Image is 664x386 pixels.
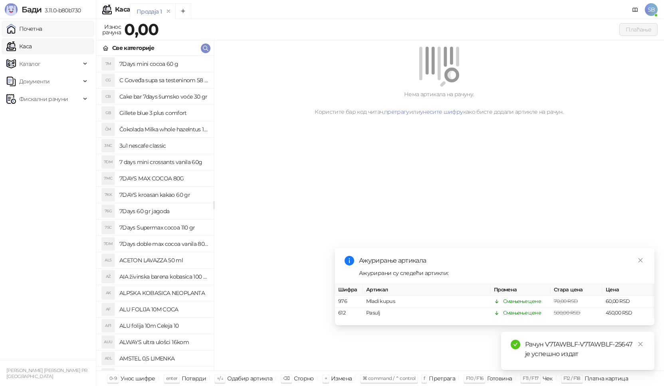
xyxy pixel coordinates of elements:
div: AUU [102,336,115,348]
h4: ALPSKA KOBASICA NEOPLANTA [119,287,209,299]
span: 0-9 [109,375,117,381]
div: 3NC [102,139,115,152]
div: Рачун V7TAWBLF-V7TAWBLF-25647 је успешно издат [525,340,645,359]
img: Logo [5,3,18,16]
div: AŽ [102,270,115,283]
a: Почетна [6,21,42,37]
div: 7SC [102,221,115,234]
div: 7DM [102,156,115,168]
span: ↑/↓ [217,375,223,381]
div: Износ рачуна [101,22,123,38]
a: унесите шифру [420,108,463,115]
h4: 7DAYS MAX COCOA 80G [119,172,209,185]
div: Претрага [429,373,455,384]
h4: 3u1 nescafe classic [119,139,209,152]
td: 612 [335,307,363,319]
div: CG [102,74,115,87]
span: Бади [22,5,42,14]
h4: 7Days Supermax cocoa 110 gr [119,221,209,234]
div: 7MC [102,172,115,185]
h4: 7 days mini crossants vanila 60g [119,156,209,168]
span: f [424,375,425,381]
td: Mladi kupus [363,296,491,307]
div: Потврди [182,373,206,384]
h4: ACETON LAVAZZA 50 ml [119,254,209,267]
span: close [638,341,643,347]
th: Промена [491,284,551,296]
span: 500,00 RSD [554,310,581,316]
span: check-circle [511,340,520,349]
a: Close [636,256,645,265]
h4: AMSTEL 0,5 LIMENKA [119,352,209,365]
div: Чек [543,373,553,384]
span: enter [166,375,178,381]
span: close [638,257,643,263]
h4: 7Days 60 gr jagoda [119,205,209,218]
button: Add tab [175,3,191,19]
div: ČM [102,123,115,136]
small: [PERSON_NAME] [PERSON_NAME] PR [GEOGRAPHIC_DATA] [6,368,87,379]
span: F11 / F17 [523,375,538,381]
div: AF [102,303,115,316]
button: Плаћање [619,23,658,36]
div: Каса [115,6,130,13]
div: A0L [102,352,115,365]
span: F10 / F16 [466,375,483,381]
a: Каса [6,38,32,54]
div: 7KK [102,188,115,201]
span: 3.11.0-b80b730 [42,7,81,14]
span: Каталог [19,56,41,72]
h4: AIA živinska barena kobasica 100 gr [119,270,209,283]
div: Измена [331,373,352,384]
div: 76G [102,205,115,218]
div: grid [96,56,215,370]
h4: Gillete blue 3 plus comfort [119,107,209,119]
h4: 7Days doble max cocoa vanila 80 gr [119,238,209,250]
div: Платна картица [585,373,628,384]
h4: Cake bar 7days šumsko voće 30 gr [119,90,209,103]
h4: Čokolada Milka whole hazelntus 100 gr [119,123,209,136]
span: 70,00 RSD [554,298,578,304]
a: претрагу [384,108,409,115]
span: + [325,375,327,381]
div: GB [102,107,115,119]
h4: C Goveđa supa sa testeninom 58 grama [119,74,209,87]
div: Одабир артикла [227,373,272,384]
h4: 7Days mini cocoa 60 g [119,57,209,70]
td: 450,00 RSD [603,307,654,319]
span: SB [645,3,658,16]
span: ⌘ command / ⌃ control [363,375,416,381]
td: 60,00 RSD [603,296,654,307]
div: Готовина [487,373,512,384]
div: AV1 [102,368,115,381]
th: Цена [603,284,654,296]
span: Фискални рачуни [19,91,68,107]
h4: ALWAYS ultra ulošci 16kom [119,336,209,348]
div: Смањење цене [503,309,541,317]
div: Смањење цене [503,297,541,305]
h4: AQUA VIVA 1.5 KNJAZ-/6/----------------- [119,368,209,381]
div: Ажурирани су следећи артикли: [359,269,645,277]
div: AL5 [102,254,115,267]
div: Све категорије [112,44,154,52]
div: CB [102,90,115,103]
div: Продаја 1 [137,7,162,16]
h4: 7DAYS kroasan kakao 60 gr [119,188,209,201]
div: Нема артикала на рачуну. Користите бар код читач, или како бисте додали артикле на рачун. [224,90,654,116]
th: Стара цена [551,284,603,296]
h4: ALU FOLIJA 10M COCA [119,303,209,316]
div: Ажурирање артикала [359,256,645,265]
td: 976 [335,296,363,307]
div: 7DM [102,238,115,250]
strong: 0,00 [124,20,159,39]
span: Документи [19,73,50,89]
div: 7M [102,57,115,70]
span: F12 / F18 [563,375,581,381]
a: Close [636,340,645,348]
th: Артикал [363,284,491,296]
div: Сторно [294,373,314,384]
td: Pasulj [363,307,491,319]
div: AF1 [102,319,115,332]
div: Унос шифре [121,373,155,384]
th: Шифра [335,284,363,296]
